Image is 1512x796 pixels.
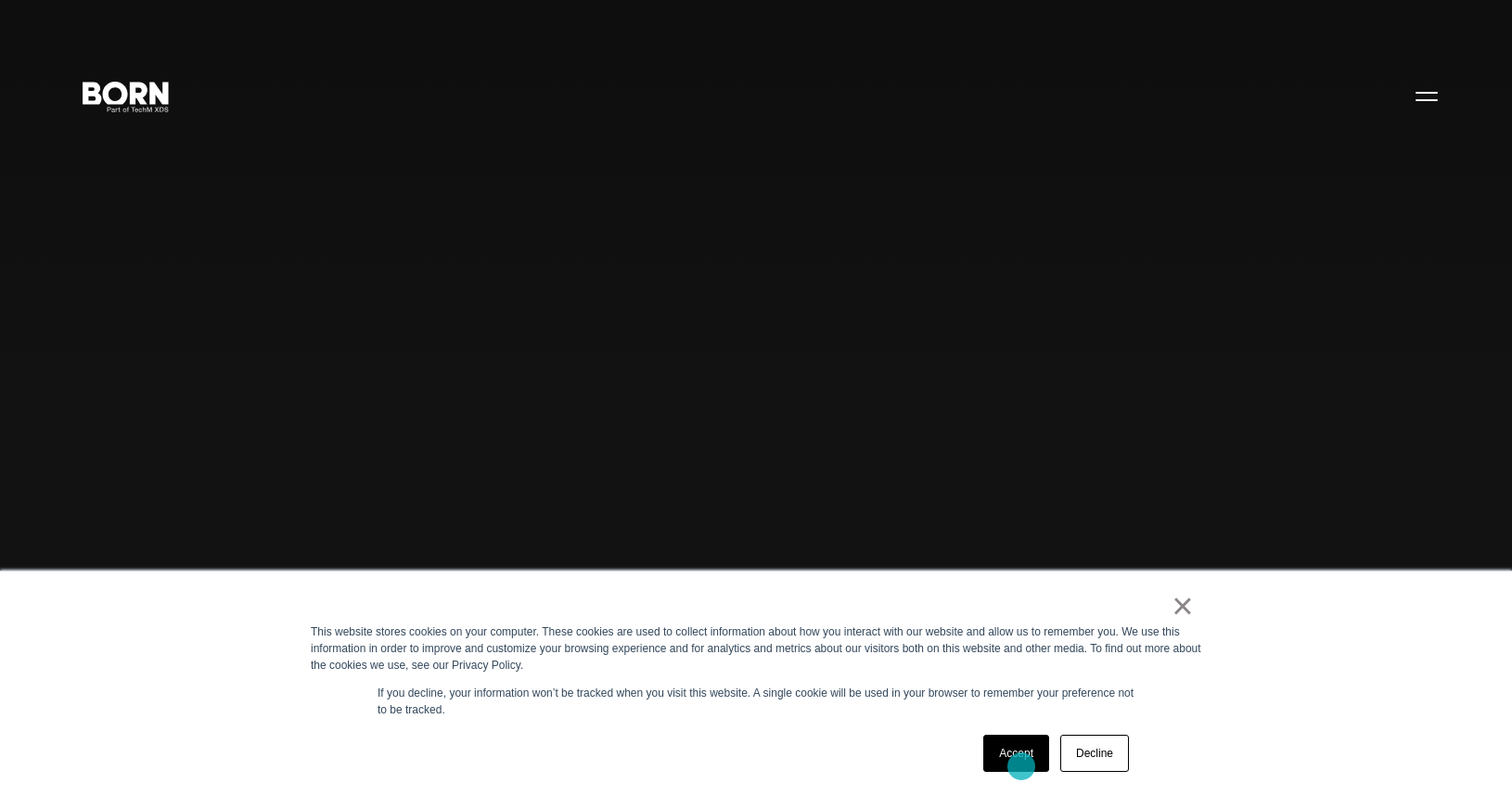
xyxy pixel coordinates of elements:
a: × [1172,597,1194,614]
p: If you decline, your information won’t be tracked when you visit this website. A single cookie wi... [378,685,1134,718]
button: Open [1404,76,1449,115]
div: This website stores cookies on your computer. These cookies are used to collect information about... [311,623,1201,674]
a: Accept [983,735,1049,772]
a: Decline [1060,735,1129,772]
